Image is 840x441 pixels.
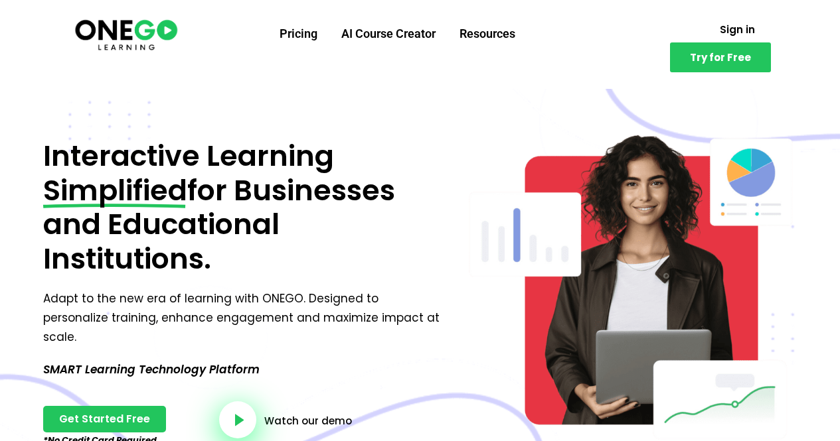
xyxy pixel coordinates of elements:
[670,42,771,72] a: Try for Free
[219,401,256,438] a: video-button
[704,17,771,42] a: Sign in
[43,289,445,347] p: Adapt to the new era of learning with ONEGO. Designed to personalize training, enhance engagement...
[264,416,352,426] a: Watch our demo
[690,52,751,62] span: Try for Free
[720,25,755,34] span: Sign in
[448,17,527,51] a: Resources
[43,360,445,379] p: SMART Learning Technology Platform
[43,136,334,176] span: Interactive Learning
[43,170,395,279] span: for Businesses and Educational Institutions.
[43,174,187,208] span: Simplified
[43,406,166,432] a: Get Started Free
[329,17,448,51] a: AI Course Creator
[268,17,329,51] a: Pricing
[59,414,150,424] span: Get Started Free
